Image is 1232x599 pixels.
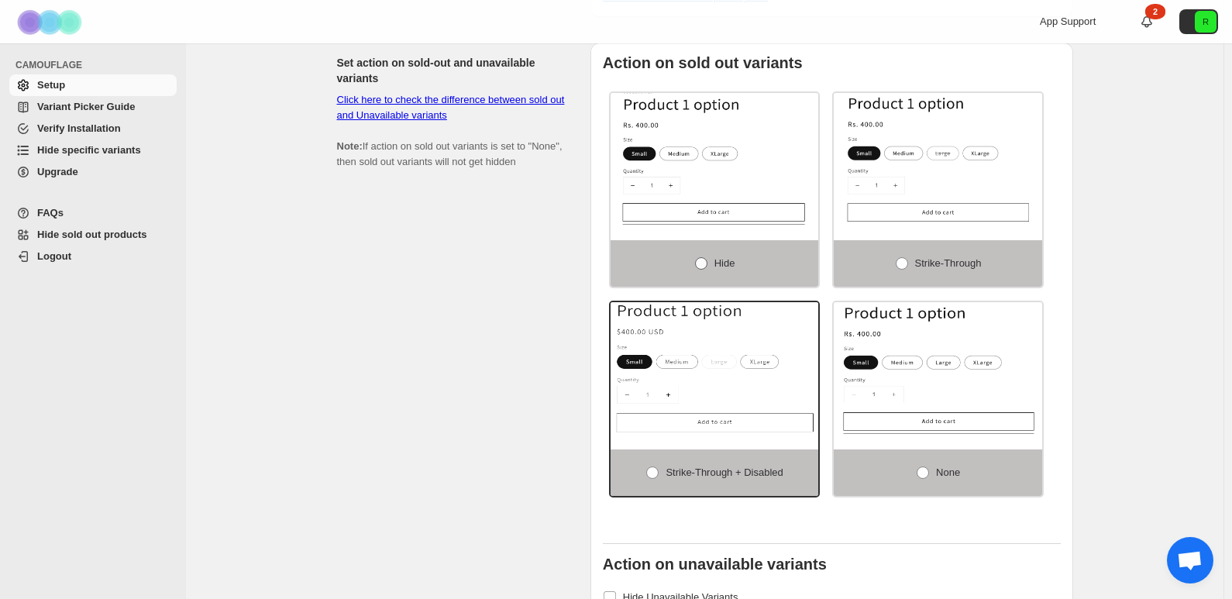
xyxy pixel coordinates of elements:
[9,246,177,267] a: Logout
[12,1,90,43] img: Camouflage
[337,94,565,167] span: If action on sold out variants is set to "None", then sold out variants will not get hidden
[9,118,177,139] a: Verify Installation
[611,93,819,225] img: Hide
[714,257,735,269] span: Hide
[337,55,566,86] h2: Set action on sold-out and unavailable variants
[9,139,177,161] a: Hide specific variants
[9,202,177,224] a: FAQs
[915,257,982,269] span: Strike-through
[603,556,827,573] b: Action on unavailable variants
[37,144,141,156] span: Hide specific variants
[9,96,177,118] a: Variant Picker Guide
[611,302,819,434] img: Strike-through + Disabled
[834,302,1042,434] img: None
[37,250,71,262] span: Logout
[37,122,121,134] span: Verify Installation
[337,94,565,121] a: Click here to check the difference between sold out and Unavailable variants
[603,54,803,71] b: Action on sold out variants
[9,161,177,183] a: Upgrade
[9,74,177,96] a: Setup
[1203,17,1209,26] text: R
[1195,11,1217,33] span: Avatar with initials R
[37,166,78,177] span: Upgrade
[1145,4,1165,19] div: 2
[37,79,65,91] span: Setup
[1167,537,1213,584] a: Open chat
[936,466,960,478] span: None
[15,59,178,71] span: CAMOUFLAGE
[9,224,177,246] a: Hide sold out products
[37,229,147,240] span: Hide sold out products
[37,101,135,112] span: Variant Picker Guide
[337,140,363,152] b: Note:
[37,207,64,219] span: FAQs
[1040,15,1096,27] span: App Support
[1139,14,1155,29] a: 2
[1179,9,1218,34] button: Avatar with initials R
[666,466,783,478] span: Strike-through + Disabled
[834,93,1042,225] img: Strike-through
